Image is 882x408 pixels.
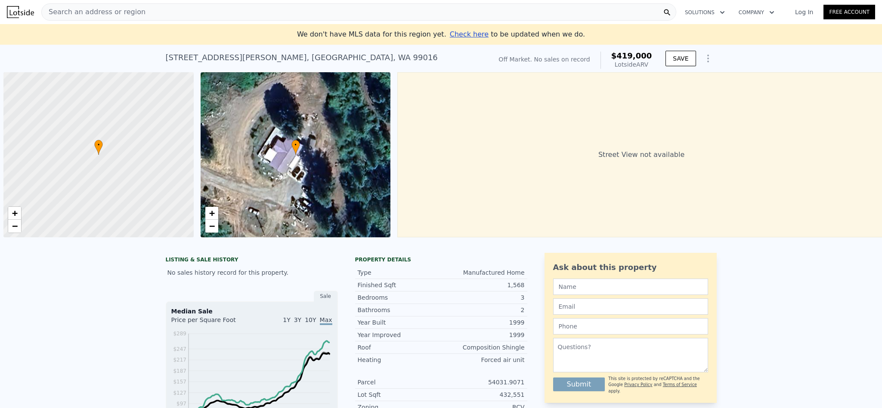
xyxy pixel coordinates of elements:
[358,306,441,314] div: Bathrooms
[173,390,186,396] tspan: $127
[611,51,652,60] span: $419,000
[173,331,186,337] tspan: $289
[441,390,525,399] div: 432,551
[441,268,525,277] div: Manufactured Home
[553,279,708,295] input: Name
[297,29,585,40] div: We don't have MLS data for this region yet.
[732,5,781,20] button: Company
[358,331,441,339] div: Year Improved
[8,220,21,233] a: Zoom out
[498,55,590,64] div: Off Market. No sales on record
[209,208,214,218] span: +
[678,5,732,20] button: Solutions
[314,291,338,302] div: Sale
[441,293,525,302] div: 3
[358,268,441,277] div: Type
[553,318,708,334] input: Phone
[12,208,18,218] span: +
[358,281,441,289] div: Finished Sqft
[785,8,823,16] a: Log In
[12,221,18,231] span: −
[305,316,316,323] span: 10Y
[441,306,525,314] div: 2
[358,318,441,327] div: Year Built
[823,5,875,19] a: Free Account
[173,357,186,363] tspan: $217
[291,140,300,155] div: •
[294,316,301,323] span: 3Y
[291,141,300,149] span: •
[205,207,218,220] a: Zoom in
[283,316,290,323] span: 1Y
[166,52,438,64] div: [STREET_ADDRESS][PERSON_NAME] , [GEOGRAPHIC_DATA] , WA 99016
[441,378,525,387] div: 54031.9071
[608,376,708,394] div: This site is protected by reCAPTCHA and the Google and apply.
[355,256,527,263] div: Property details
[7,6,34,18] img: Lotside
[166,256,338,265] div: LISTING & SALE HISTORY
[171,307,332,316] div: Median Sale
[358,378,441,387] div: Parcel
[94,140,103,155] div: •
[209,221,214,231] span: −
[553,261,708,273] div: Ask about this property
[441,281,525,289] div: 1,568
[171,316,252,329] div: Price per Square Foot
[173,346,186,352] tspan: $247
[611,60,652,69] div: Lotside ARV
[441,343,525,352] div: Composition Shingle
[166,265,338,280] div: No sales history record for this property.
[450,29,585,40] div: to be updated when we do.
[358,390,441,399] div: Lot Sqft
[441,318,525,327] div: 1999
[624,382,652,387] a: Privacy Policy
[320,316,332,325] span: Max
[699,50,717,67] button: Show Options
[358,293,441,302] div: Bedrooms
[42,7,145,17] span: Search an address or region
[173,368,186,374] tspan: $187
[94,141,103,149] span: •
[441,356,525,364] div: Forced air unit
[663,382,697,387] a: Terms of Service
[665,51,696,66] button: SAVE
[176,401,186,407] tspan: $97
[553,377,605,391] button: Submit
[358,343,441,352] div: Roof
[441,331,525,339] div: 1999
[450,30,489,38] span: Check here
[173,379,186,385] tspan: $157
[8,207,21,220] a: Zoom in
[205,220,218,233] a: Zoom out
[553,298,708,315] input: Email
[358,356,441,364] div: Heating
